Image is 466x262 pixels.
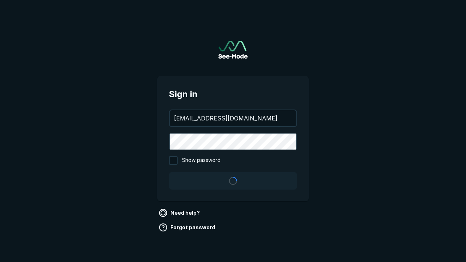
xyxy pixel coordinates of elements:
input: your@email.com [170,110,296,126]
span: Sign in [169,88,297,101]
a: Go to sign in [218,41,248,59]
a: Need help? [157,207,203,219]
a: Forgot password [157,222,218,233]
span: Show password [182,156,221,165]
img: See-Mode Logo [218,41,248,59]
